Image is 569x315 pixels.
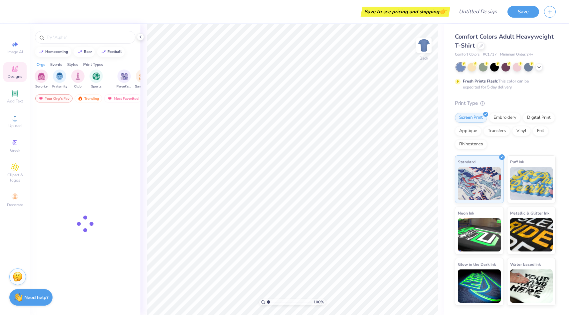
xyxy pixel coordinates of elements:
span: Clipart & logos [3,172,27,183]
span: Sorority [35,84,48,89]
strong: Fresh Prints Flash: [463,79,498,84]
input: Try "Alpha" [46,34,131,41]
div: Most Favorited [104,94,142,102]
div: Events [50,62,62,68]
div: Vinyl [512,126,531,136]
div: filter for Fraternity [52,70,67,89]
div: Save to see pricing and shipping [362,7,449,17]
div: Digital Print [523,113,555,123]
div: Your Org's Fav [35,94,73,102]
span: Add Text [7,98,23,104]
button: football [97,47,125,57]
div: Styles [67,62,78,68]
span: Water based Ink [510,261,541,268]
span: Minimum Order: 24 + [500,52,533,58]
img: Puff Ink [510,167,553,200]
strong: Need help? [24,294,48,301]
img: Metallic & Glitter Ink [510,218,553,251]
div: Orgs [37,62,45,68]
div: Transfers [483,126,510,136]
div: Embroidery [489,113,521,123]
button: filter button [116,70,132,89]
span: Image AI [7,49,23,55]
div: football [107,50,122,54]
img: most_fav.gif [107,96,112,101]
button: homecoming [35,47,71,57]
img: trend_line.gif [39,50,44,54]
img: Water based Ink [510,269,553,303]
span: Greek [10,148,20,153]
div: Print Types [83,62,103,68]
span: Game Day [135,84,150,89]
button: filter button [71,70,85,89]
div: filter for Parent's Weekend [116,70,132,89]
div: Trending [75,94,102,102]
span: Comfort Colors [455,52,479,58]
img: most_fav.gif [38,96,44,101]
div: filter for Sorority [35,70,48,89]
span: Metallic & Glitter Ink [510,210,549,217]
div: filter for Game Day [135,70,150,89]
button: filter button [90,70,103,89]
input: Untitled Design [454,5,502,18]
span: 👉 [439,7,447,15]
div: filter for Sports [90,70,103,89]
div: This color can be expedited for 5 day delivery. [463,78,545,90]
span: Standard [458,158,475,165]
button: Save [507,6,539,18]
img: Sports Image [93,73,100,80]
div: Back [420,55,428,61]
button: filter button [135,70,150,89]
div: Screen Print [455,113,487,123]
span: Neon Ink [458,210,474,217]
img: trend_line.gif [101,50,106,54]
button: filter button [35,70,48,89]
div: Print Type [455,99,556,107]
img: Back [417,39,431,52]
img: Sorority Image [38,73,45,80]
div: filter for Club [71,70,85,89]
div: homecoming [45,50,68,54]
div: Rhinestones [455,139,487,149]
span: Upload [8,123,22,128]
div: Foil [533,126,548,136]
button: filter button [52,70,67,89]
span: # C1717 [483,52,497,58]
span: 100 % [313,299,324,305]
span: Club [74,84,82,89]
span: Comfort Colors Adult Heavyweight T-Shirt [455,33,554,50]
div: Applique [455,126,481,136]
img: Standard [458,167,501,200]
img: Parent's Weekend Image [120,73,128,80]
img: trending.gif [78,96,83,101]
img: Club Image [74,73,82,80]
span: Decorate [7,202,23,208]
img: trend_line.gif [77,50,83,54]
img: Glow in the Dark Ink [458,269,501,303]
img: Neon Ink [458,218,501,251]
span: Sports [91,84,101,89]
div: bear [84,50,92,54]
span: Parent's Weekend [116,84,132,89]
span: Puff Ink [510,158,524,165]
span: Fraternity [52,84,67,89]
img: Fraternity Image [56,73,63,80]
img: Game Day Image [139,73,146,80]
span: Designs [8,74,22,79]
span: Glow in the Dark Ink [458,261,496,268]
button: bear [74,47,95,57]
